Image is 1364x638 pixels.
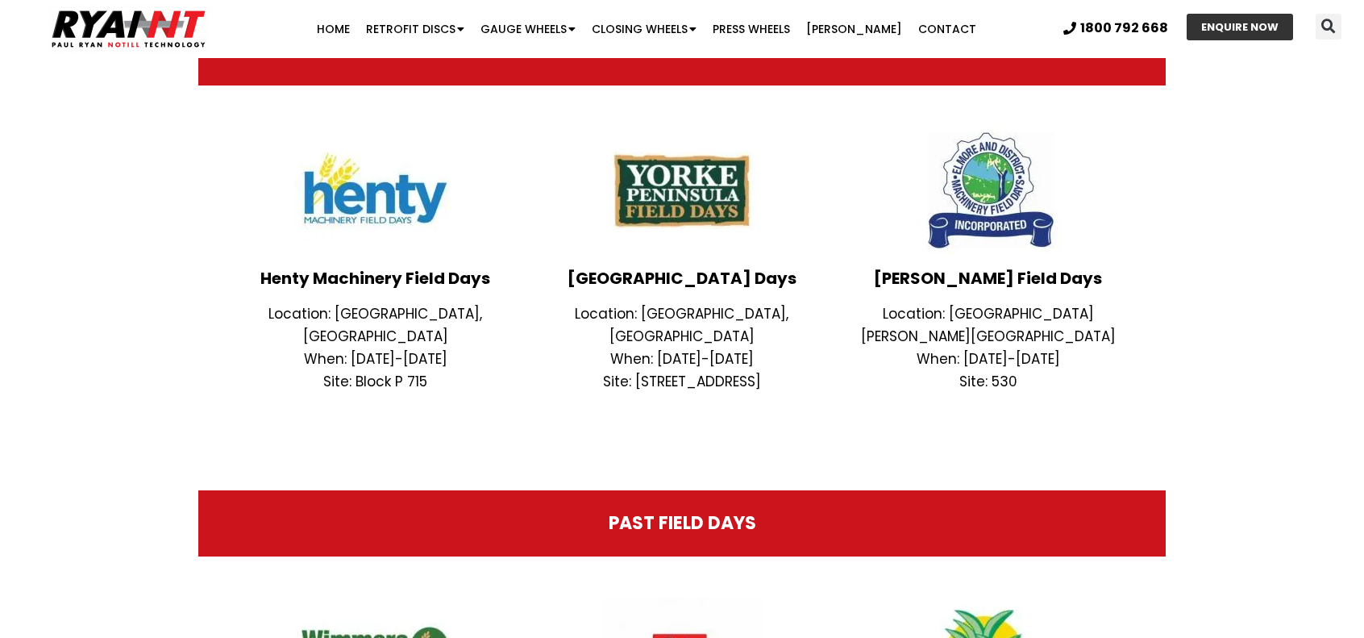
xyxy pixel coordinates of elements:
[472,13,584,45] a: Gauge Wheels
[843,370,1133,393] p: Site: 530
[843,270,1133,286] h3: [PERSON_NAME] Field Days
[1080,22,1168,35] span: 1800 792 668
[537,270,827,286] h3: [GEOGRAPHIC_DATA] Days
[264,13,1029,45] nav: Menu
[231,370,521,393] p: Site: Block P 715
[1063,22,1168,35] a: 1800 792 668
[231,44,1133,61] h2: UPCOMING FIELD DAYS
[910,13,984,45] a: Contact
[309,13,358,45] a: Home
[231,515,1133,532] h2: PAST FIELD DAYS
[601,126,763,254] img: YorkePeninsula-FieldDays
[1201,22,1279,32] span: ENQUIRE NOW
[843,348,1133,370] p: When: [DATE]-[DATE]
[231,348,521,370] p: When: [DATE]-[DATE]
[584,13,705,45] a: Closing Wheels
[231,270,521,286] h3: Henty Machinery Field Days
[537,348,827,370] p: When: [DATE]-[DATE]
[1187,14,1293,40] a: ENQUIRE NOW
[358,13,472,45] a: Retrofit Discs
[1316,14,1341,40] div: Search
[231,302,521,348] p: Location: [GEOGRAPHIC_DATA], [GEOGRAPHIC_DATA]
[295,126,456,254] img: Henty Field Days Logo
[537,302,827,348] p: Location: [GEOGRAPHIC_DATA], [GEOGRAPHIC_DATA]
[48,4,210,54] img: Ryan NT logo
[908,126,1069,254] img: Elmore Field Days Logo
[705,13,798,45] a: Press Wheels
[843,302,1133,348] p: Location: [GEOGRAPHIC_DATA][PERSON_NAME][GEOGRAPHIC_DATA]
[798,13,910,45] a: [PERSON_NAME]
[537,370,827,393] p: Site: [STREET_ADDRESS]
